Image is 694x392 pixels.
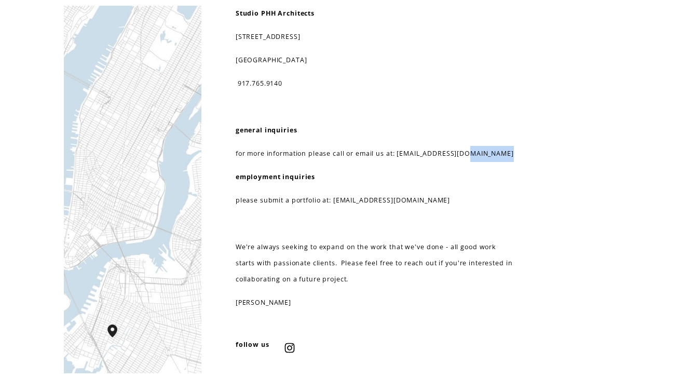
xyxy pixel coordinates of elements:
[236,9,315,18] strong: Studio PHH Architects
[236,146,516,162] p: for more information please call or email us at: [EMAIL_ADDRESS][DOMAIN_NAME]
[236,76,516,92] p: 917.765.9140
[236,172,315,181] strong: employment inquiries
[236,239,516,288] p: We're always seeking to expand on the work that we've done - all good work starts with passionate...
[236,29,516,45] p: [STREET_ADDRESS]
[236,193,516,209] p: please submit a portfolio at: [EMAIL_ADDRESS][DOMAIN_NAME]
[236,52,516,69] p: [GEOGRAPHIC_DATA]
[236,340,269,349] strong: follow us
[236,126,297,134] strong: general inquiries
[284,343,295,353] a: Instagram
[236,295,516,311] p: [PERSON_NAME]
